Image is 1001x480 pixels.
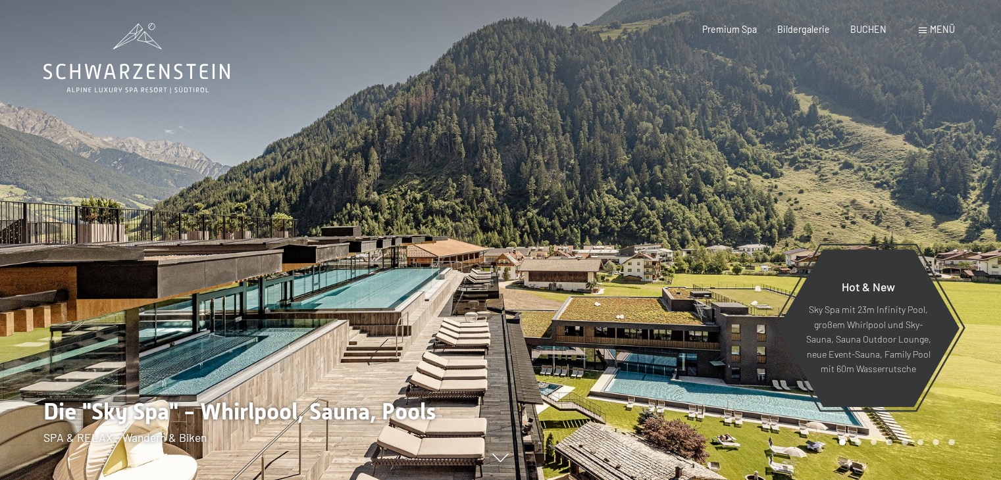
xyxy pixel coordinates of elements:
span: Hot & New [842,279,895,294]
div: Carousel Page 6 [917,439,924,446]
div: Carousel Page 4 [886,439,892,446]
div: Carousel Page 8 [948,439,955,446]
div: Carousel Page 2 [855,439,861,446]
a: Hot & New Sky Spa mit 23m Infinity Pool, großem Whirlpool und Sky-Sauna, Sauna Outdoor Lounge, ne... [777,249,960,408]
a: Premium Spa [702,24,757,35]
div: Carousel Page 1 (Current Slide) [839,439,846,446]
span: Menü [930,24,955,35]
p: Sky Spa mit 23m Infinity Pool, großem Whirlpool und Sky-Sauna, Sauna Outdoor Lounge, neue Event-S... [806,302,931,377]
div: Carousel Page 5 [902,439,908,446]
div: Carousel Page 3 [871,439,877,446]
div: Carousel Pagination [834,439,954,446]
div: Carousel Page 7 [933,439,939,446]
a: BUCHEN [850,24,886,35]
a: Bildergalerie [777,24,830,35]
